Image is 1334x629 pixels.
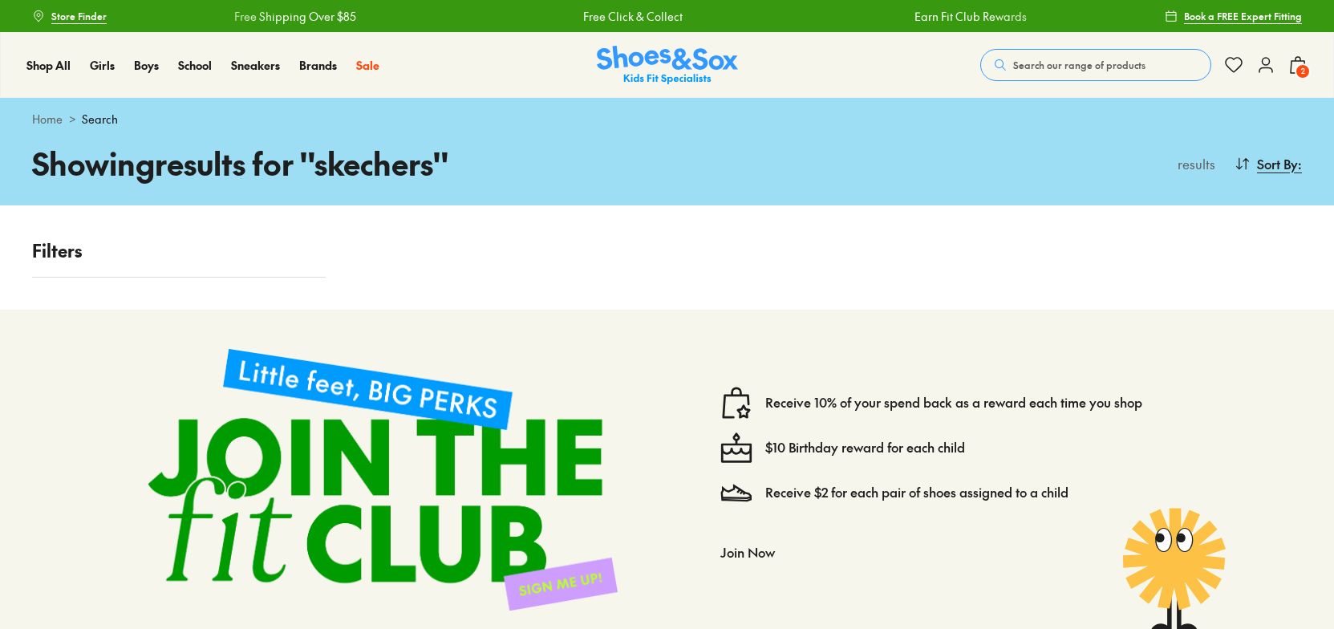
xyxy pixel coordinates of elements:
[299,57,337,74] a: Brands
[582,8,682,25] a: Free Click & Collect
[82,111,118,128] span: Search
[299,57,337,73] span: Brands
[1257,154,1298,173] span: Sort By
[1171,154,1215,173] p: results
[26,57,71,73] span: Shop All
[765,439,965,457] a: $10 Birthday reward for each child
[720,477,752,509] img: Vector_3098.svg
[765,394,1142,412] a: Receive 10% of your spend back as a reward each time you shop
[32,111,1302,128] div: >
[231,57,280,73] span: Sneakers
[233,8,355,25] a: Free Shipping Over $85
[720,432,752,464] img: cake--candle-birthday-event-special-sweet-cake-bake.svg
[356,57,379,74] a: Sale
[980,49,1211,81] button: Search our range of products
[178,57,212,74] a: School
[1298,154,1302,173] span: :
[1235,146,1302,181] button: Sort By:
[356,57,379,73] span: Sale
[32,140,667,186] h1: Showing results for " skechers "
[914,8,1026,25] a: Earn Fit Club Rewards
[720,387,752,419] img: vector1.svg
[32,237,326,264] p: Filters
[1013,58,1145,72] span: Search our range of products
[32,111,63,128] a: Home
[1165,2,1302,30] a: Book a FREE Expert Fitting
[134,57,159,74] a: Boys
[134,57,159,73] span: Boys
[178,57,212,73] span: School
[1184,9,1302,23] span: Book a FREE Expert Fitting
[32,2,107,30] a: Store Finder
[26,57,71,74] a: Shop All
[90,57,115,74] a: Girls
[765,484,1068,501] a: Receive $2 for each pair of shoes assigned to a child
[231,57,280,74] a: Sneakers
[1288,47,1308,83] button: 2
[597,46,738,85] img: SNS_Logo_Responsive.svg
[597,46,738,85] a: Shoes & Sox
[720,534,775,570] button: Join Now
[51,9,107,23] span: Store Finder
[90,57,115,73] span: Girls
[1295,63,1311,79] span: 2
